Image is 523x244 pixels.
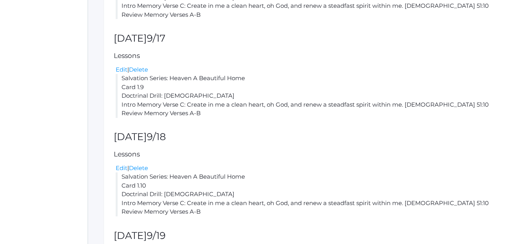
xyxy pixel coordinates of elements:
span: 9/18 [147,131,166,142]
a: Edit [116,164,127,172]
a: Delete [129,66,148,73]
span: 9/17 [147,32,166,44]
a: Edit [116,66,127,73]
a: Delete [129,164,148,172]
span: 9/19 [147,230,166,241]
